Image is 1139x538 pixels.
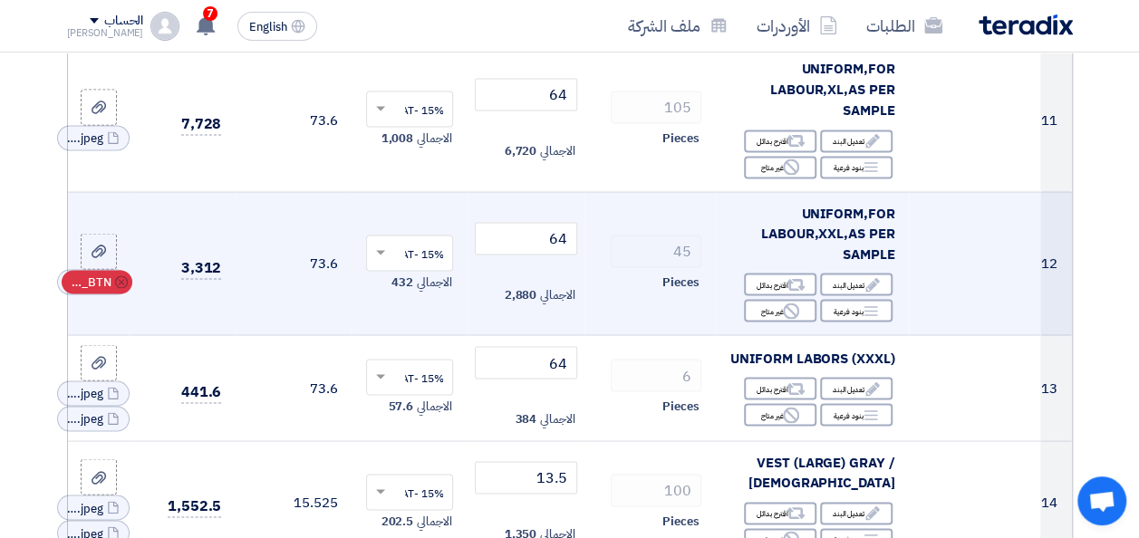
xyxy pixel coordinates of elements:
[730,348,894,368] span: UNIFORM LABORS (XXXL)
[67,409,103,428] span: red_uniform_1756976249444.jpeg
[104,14,143,29] div: الحساب
[820,130,893,152] div: تعديل البند
[381,129,414,147] span: 1,008
[181,380,222,403] span: 441.6
[820,403,893,426] div: بنود فرعية
[742,5,852,47] a: الأوردرات
[820,377,893,399] div: تعديل البند
[366,474,453,510] ng-select: VAT
[475,461,576,494] input: أدخل سعر الوحدة
[67,129,103,147] span: red_uniform_ultra_1757013138954.jpeg
[381,512,414,530] span: 202.5
[236,191,352,335] td: 73.6
[417,397,451,415] span: الاجمالي
[366,359,453,395] ng-select: VAT
[662,273,699,291] span: Pieces
[236,335,352,441] td: 73.6
[611,359,701,391] input: RFQ_STEP1.ITEMS.2.AMOUNT_TITLE
[761,203,894,264] span: UNIFORM,FOR LABOUR,XXL,AS PER SAMPLE
[744,130,816,152] div: اقترح بدائل
[181,256,222,279] span: 3,312
[820,299,893,322] div: بنود فرعية
[611,474,701,506] input: RFQ_STEP1.ITEMS.2.AMOUNT_TITLE
[417,273,451,291] span: الاجمالي
[1040,335,1071,441] td: 13
[388,397,413,415] span: 57.6
[744,403,816,426] div: غير متاح
[1077,476,1126,525] a: Open chat
[662,397,699,415] span: Pieces
[662,129,699,147] span: Pieces
[744,299,816,322] div: غير متاح
[68,273,111,291] span: RFQ_STEP1.ITEMS_DELETE_BTN
[505,141,537,159] span: 6,720
[67,499,103,517] span: vest_1756974438224.jpeg
[820,156,893,178] div: بنود فرعية
[1040,191,1071,335] td: 12
[613,5,742,47] a: ملف الشركة
[744,273,816,295] div: اقترح بدائل
[366,235,453,271] ng-select: VAT
[662,512,699,530] span: Pieces
[611,235,701,267] input: RFQ_STEP1.ITEMS.2.AMOUNT_TITLE
[979,14,1073,35] img: Teradix logo
[150,12,179,41] img: profile_test.png
[744,377,816,399] div: اقترح بدائل
[249,21,287,34] span: English
[770,59,894,120] span: UNIFORM,FOR LABOUR,XL,AS PER SAMPLE
[744,502,816,524] div: اقترح بدائل
[820,502,893,524] div: تعديل البند
[475,346,576,379] input: أدخل سعر الوحدة
[67,28,144,38] div: [PERSON_NAME]
[540,141,574,159] span: الاجمالي
[67,384,103,402] span: uniform_1756974388141.jpeg
[475,78,576,110] input: أدخل سعر الوحدة
[515,409,536,428] span: 384
[391,273,413,291] span: 432
[540,409,574,428] span: الاجمالي
[744,156,816,178] div: غير متاح
[748,452,894,493] span: VEST (LARGE) GRAY / [DEMOGRAPHIC_DATA]
[417,512,451,530] span: الاجمالي
[366,91,453,127] ng-select: VAT
[505,285,537,303] span: 2,880
[181,112,222,135] span: 7,728
[203,6,217,21] span: 7
[475,222,576,255] input: أدخل سعر الوحدة
[852,5,957,47] a: الطلبات
[1040,48,1071,192] td: 11
[168,495,221,517] span: 1,552.5
[820,273,893,295] div: تعديل البند
[236,48,352,192] td: 73.6
[417,129,451,147] span: الاجمالي
[237,12,317,41] button: English
[611,91,701,123] input: RFQ_STEP1.ITEMS.2.AMOUNT_TITLE
[540,285,574,303] span: الاجمالي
